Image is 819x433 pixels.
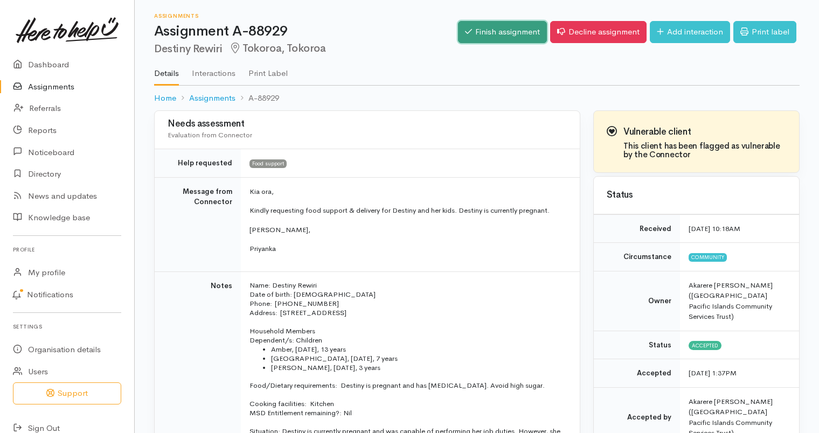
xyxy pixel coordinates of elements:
a: Add interaction [650,21,730,43]
nav: breadcrumb [154,86,800,111]
a: Home [154,92,176,104]
p: Address: [STREET_ADDRESS] [249,308,567,317]
span: Akarere [PERSON_NAME] ([GEOGRAPHIC_DATA] Pacific Islands Community Services Trust) [689,281,773,322]
h4: This client has been flagged as vulnerable by the Connector [623,142,786,159]
li: Amber, [DATE], 13 years [271,345,567,354]
td: Help requested [155,149,241,178]
span: Tokoroa, Tokoroa [228,41,325,55]
p: Household Members Dependent/s: Children [249,326,567,345]
a: Interactions [192,54,235,85]
td: Message from Connector [155,177,241,271]
p: Kindly requesting food support & delivery for Destiny and her kids. Destiny is currently pregnant. [249,205,567,216]
p: Priyanka [249,243,567,254]
button: Support [13,382,121,404]
a: Assignments [189,92,235,104]
span: Accepted [689,341,721,350]
h6: Profile [13,242,121,257]
h6: Settings [13,319,121,334]
a: Finish assignment [458,21,547,43]
a: Decline assignment [550,21,647,43]
h3: Vulnerable client [623,127,786,137]
span: Community [689,253,727,262]
time: [DATE] 10:18AM [689,224,740,233]
h2: Destiny Rewiri [154,43,458,55]
li: A-88929 [235,92,279,104]
td: Circumstance [594,243,680,271]
p: Kia ora, [249,186,567,197]
h3: Status [607,190,786,200]
p: Cooking facilities: Kitchen MSD Entitlement remaining?: Nil [249,399,567,417]
td: Owner [594,271,680,331]
a: Details [154,54,179,86]
p: [PERSON_NAME], [249,225,567,235]
td: Accepted [594,359,680,388]
time: [DATE] 1:37PM [689,368,737,378]
li: [GEOGRAPHIC_DATA], [DATE], 7 years [271,354,567,363]
h3: Needs assessment [168,119,567,129]
h1: Assignment A-88929 [154,24,458,39]
h6: Assignments [154,13,458,19]
td: Status [594,331,680,359]
a: Print Label [248,54,288,85]
li: [PERSON_NAME], [DATE], 3 years [271,363,567,372]
span: Food support [249,159,287,168]
span: Evaluation from Connector [168,130,252,139]
a: Print label [733,21,796,43]
p: Food/Dietary requirements: Destiny is pregnant and has [MEDICAL_DATA]. Avoid high sugar. [249,381,567,390]
p: Name: Destiny Rewiri Date of birth: [DEMOGRAPHIC_DATA] Phone: [PHONE_NUMBER] [249,281,567,308]
td: Received [594,214,680,243]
